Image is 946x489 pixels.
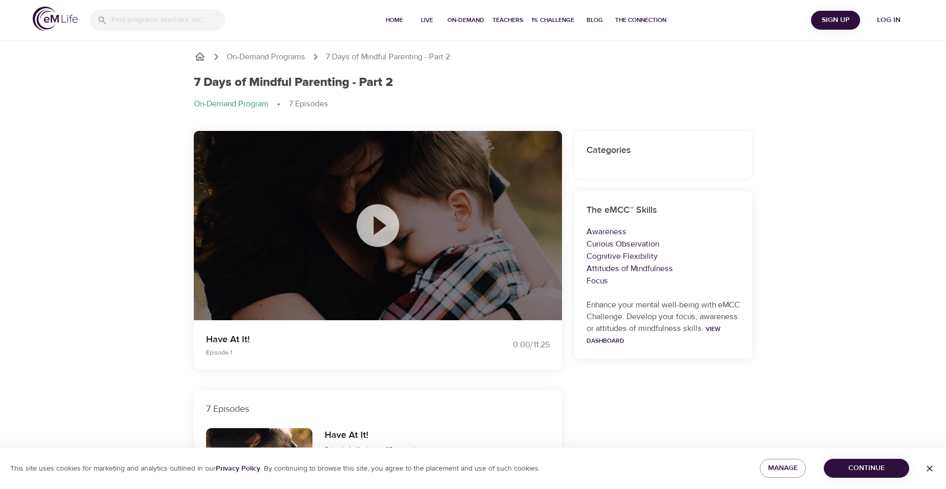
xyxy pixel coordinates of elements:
[864,11,913,30] button: Log in
[289,98,328,110] p: 7 Episodes
[615,15,666,26] span: The Connection
[587,299,740,346] p: Enhance your mental well-being with eMCC Challenge. Develop your focus, awareness or attitudes of...
[587,203,740,218] h6: The eMCC™ Skills
[111,9,225,31] input: Find programs, teachers, etc...
[415,15,439,26] span: Live
[194,98,752,110] nav: breadcrumb
[811,11,860,30] button: Sign Up
[760,459,806,478] button: Manage
[832,462,901,475] span: Continue
[582,15,607,26] span: Blog
[587,226,740,238] p: Awareness
[824,459,909,478] button: Continue
[815,14,856,27] span: Sign Up
[325,445,418,453] span: Episode 1 - 11 minutes 25 seconds
[531,15,574,26] span: 1% Challenge
[492,15,523,26] span: Teachers
[206,402,550,416] p: 7 Episodes
[206,332,461,346] p: Have At It!
[587,238,740,250] p: Curious Observation
[227,51,305,63] a: On-Demand Programs
[587,262,740,275] p: Attitudes of Mindfulness
[382,15,407,26] span: Home
[447,15,484,26] span: On-Demand
[768,462,798,475] span: Manage
[325,428,418,443] h6: Have At It!
[587,250,740,262] p: Cognitive Flexibility
[206,348,461,357] p: Episode 1
[194,51,752,63] nav: breadcrumb
[194,98,268,110] p: On-Demand Program
[216,464,260,473] a: Privacy Policy
[33,7,78,31] img: logo
[194,75,393,90] h1: 7 Days of Mindful Parenting - Part 2
[587,275,740,287] p: Focus
[868,14,909,27] span: Log in
[326,51,450,63] p: 7 Days of Mindful Parenting - Part 2
[473,339,550,351] div: 0:00 / 11:25
[587,143,740,158] h6: Categories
